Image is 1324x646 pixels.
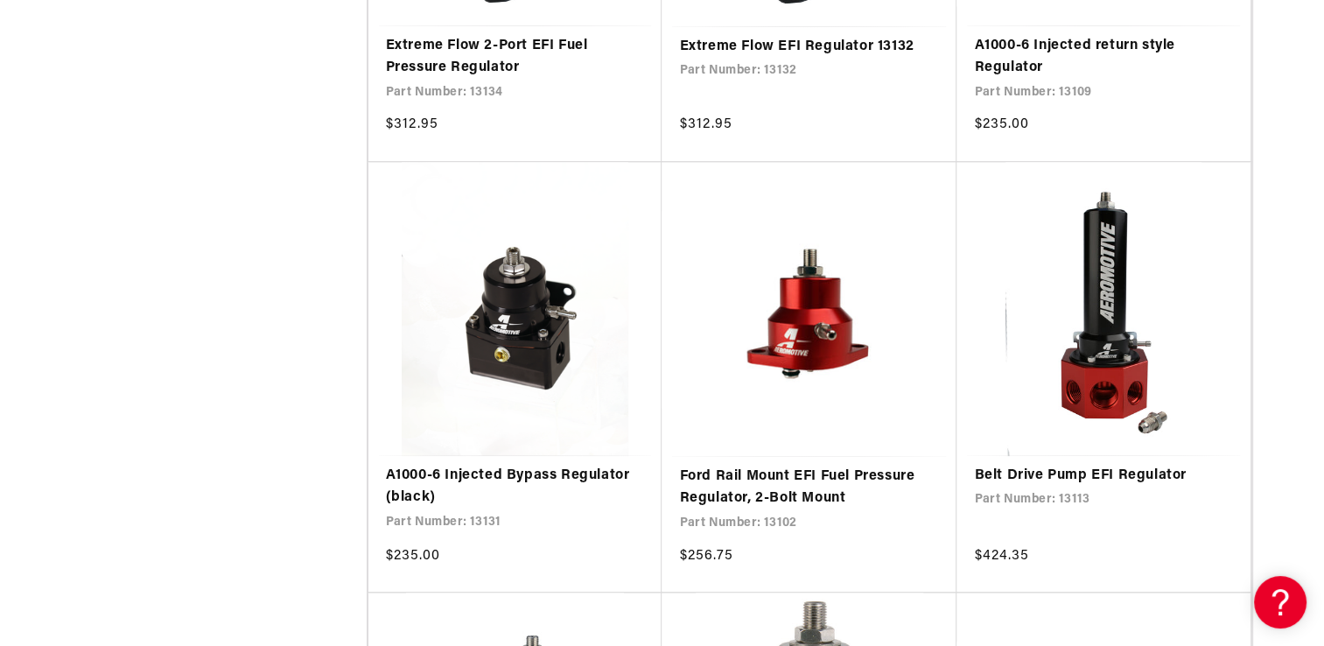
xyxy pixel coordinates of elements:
[974,35,1233,80] a: A1000-6 Injected return style Regulator
[974,465,1233,488] a: Belt Drive Pump EFI Regulator
[386,35,645,80] a: Extreme Flow 2-Port EFI Fuel Pressure Regulator
[386,465,645,509] a: A1000-6 Injected Bypass Regulator (black)
[679,36,939,59] a: Extreme Flow EFI Regulator 13132
[679,466,939,510] a: Ford Rail Mount EFI Fuel Pressure Regulator, 2-Bolt Mount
